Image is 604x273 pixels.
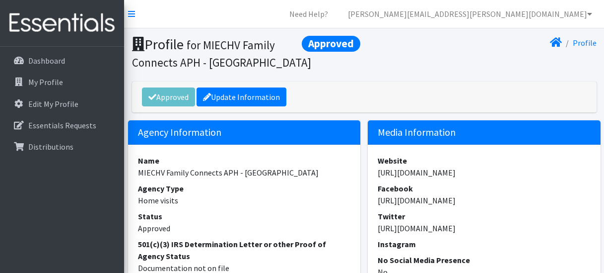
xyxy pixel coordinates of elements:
a: Update Information [197,88,286,106]
p: Distributions [28,142,73,152]
h5: Media Information [368,120,601,145]
p: Essentials Requests [28,120,96,130]
a: Essentials Requests [4,115,120,135]
a: Need Help? [281,4,336,24]
p: My Profile [28,77,63,87]
h5: Agency Information [128,120,361,145]
p: Edit My Profile [28,99,78,109]
a: Distributions [4,137,120,157]
dd: [URL][DOMAIN_NAME] [378,222,591,234]
a: [PERSON_NAME][EMAIL_ADDRESS][PERSON_NAME][DOMAIN_NAME] [340,4,600,24]
dt: Instagram [378,238,591,250]
dt: Status [138,210,351,222]
a: Dashboard [4,51,120,71]
dd: [URL][DOMAIN_NAME] [378,167,591,179]
dt: Agency Type [138,182,351,194]
dt: Website [378,155,591,167]
a: Profile [573,38,597,48]
a: Edit My Profile [4,94,120,114]
dt: Name [138,155,351,167]
dt: 501(c)(3) IRS Determination Letter or other Proof of Agency Status [138,238,351,262]
dt: Facebook [378,182,591,194]
dd: MIECHV Family Connects APH - [GEOGRAPHIC_DATA] [138,167,351,179]
dt: No Social Media Presence [378,254,591,266]
dd: [URL][DOMAIN_NAME] [378,194,591,206]
p: Dashboard [28,56,65,66]
span: Approved [302,36,360,52]
h1: Profile [132,36,361,70]
small: for MIECHV Family Connects APH - [GEOGRAPHIC_DATA] [132,38,311,70]
dd: Home visits [138,194,351,206]
a: My Profile [4,72,120,92]
dt: Twitter [378,210,591,222]
dd: Approved [138,222,351,234]
img: HumanEssentials [4,6,120,40]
